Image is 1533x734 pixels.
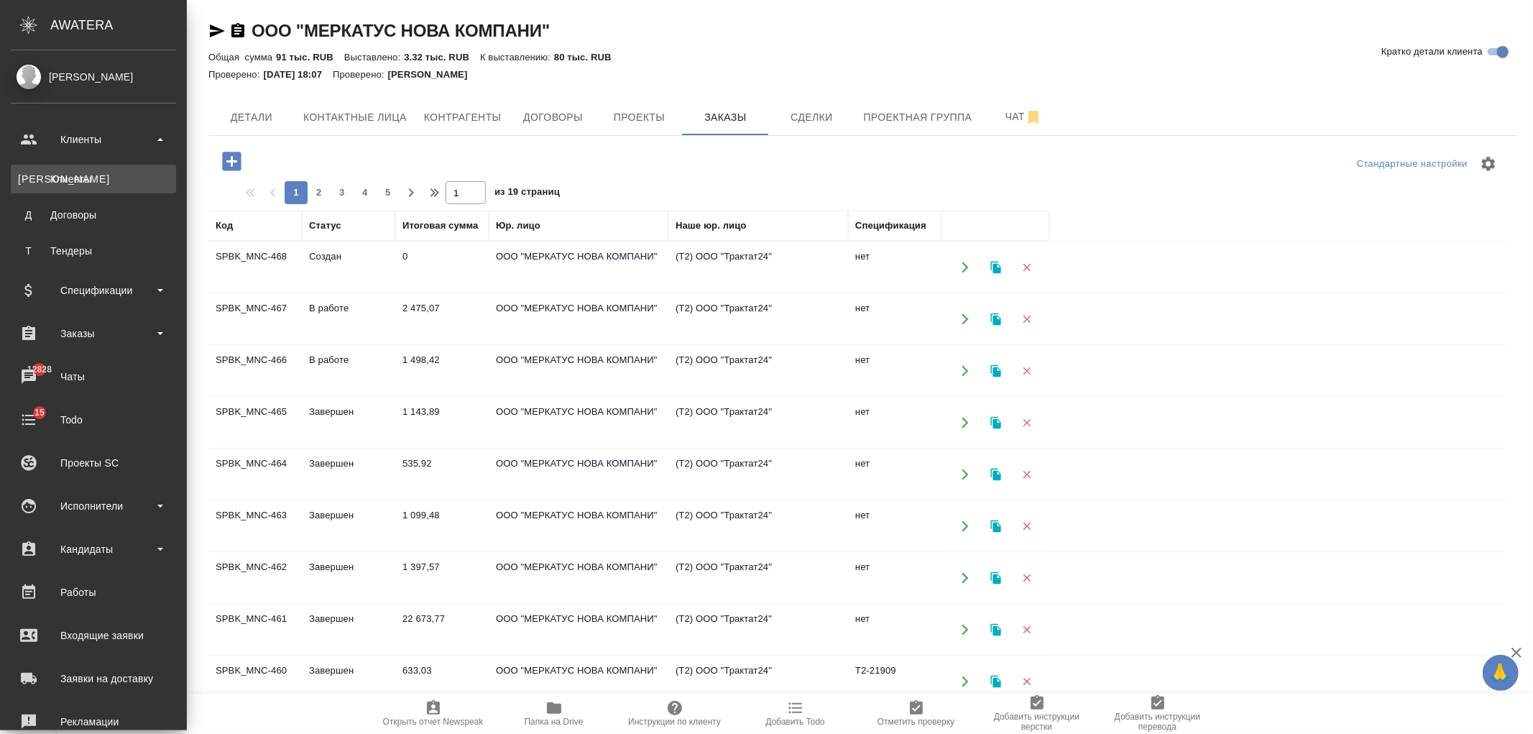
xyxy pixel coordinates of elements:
button: Удалить [1012,666,1041,696]
button: Открыть [950,304,980,334]
span: 12828 [19,362,60,377]
div: Итоговая сумма [402,219,478,233]
p: К выставлению: [480,52,554,63]
span: Контактные лица [303,109,407,127]
span: 15 [26,405,53,420]
div: [PERSON_NAME] [11,69,176,85]
button: Удалить [1012,615,1041,644]
div: Код [216,219,233,233]
td: нет [848,553,942,603]
span: 3 [331,185,354,200]
td: SPBK_MNC-467 [208,294,302,344]
div: split button [1353,153,1471,175]
div: Кандидаты [11,538,176,560]
a: Входящие заявки [4,618,183,653]
a: Заявки на доставку [4,661,183,697]
div: AWATERA [50,11,187,40]
button: Клонировать [981,408,1011,437]
span: Сделки [777,109,846,127]
td: Завершен [302,553,395,603]
p: Проверено: [333,69,388,80]
button: Удалить [1012,356,1041,385]
td: SPBK_MNC-464 [208,449,302,500]
button: Удалить [1012,408,1041,437]
td: SPBK_MNC-466 [208,346,302,396]
button: Удалить [1012,304,1041,334]
button: Открыть [950,666,980,696]
button: Открыть [950,563,980,592]
td: SPBK_MNC-460 [208,656,302,707]
button: Скопировать ссылку для ЯМессенджера [208,22,226,40]
button: Открыть [950,356,980,385]
td: 633,03 [395,656,489,707]
span: Папка на Drive [525,717,584,727]
div: Исполнители [11,495,176,517]
div: Тендеры [18,244,169,258]
div: Todo [11,409,176,431]
button: Инструкции по клиенту [614,694,735,734]
button: Открыть отчет Newspeak [373,694,494,734]
a: ООО "МЕРКАТУС НОВА КОМПАНИ" [252,21,550,40]
td: (Т2) ООО "Трактат24" [668,449,848,500]
span: Детали [217,109,286,127]
span: Кратко детали клиента [1381,45,1483,59]
td: 0 [395,242,489,293]
span: 2 [308,185,331,200]
td: нет [848,398,942,448]
td: нет [848,501,942,551]
button: Клонировать [981,511,1011,541]
td: ООО "МЕРКАТУС НОВА КОМПАНИ" [489,605,668,655]
button: Клонировать [981,666,1011,696]
button: Открыть [950,408,980,437]
span: Контрагенты [424,109,502,127]
td: нет [848,449,942,500]
div: Наше юр. лицо [676,219,747,233]
td: (Т2) ООО "Трактат24" [668,398,848,448]
button: 3 [331,181,354,204]
td: (Т2) ООО "Трактат24" [668,242,848,293]
button: Клонировать [981,304,1011,334]
td: Завершен [302,449,395,500]
button: Открыть [950,511,980,541]
td: ООО "МЕРКАТУС НОВА КОМПАНИ" [489,346,668,396]
div: Клиенты [18,172,169,186]
td: нет [848,242,942,293]
p: [DATE] 18:07 [264,69,333,80]
span: 🙏 [1488,658,1513,688]
td: 1 143,89 [395,398,489,448]
td: ООО "МЕРКАТУС НОВА КОМПАНИ" [489,656,668,707]
td: В работе [302,346,395,396]
td: 2 475,07 [395,294,489,344]
a: 15Todo [4,402,183,438]
button: Удалить [1012,459,1041,489]
td: SPBK_MNC-463 [208,501,302,551]
a: 12828Чаты [4,359,183,395]
td: (Т2) ООО "Трактат24" [668,553,848,603]
td: (Т2) ООО "Трактат24" [668,294,848,344]
td: SPBK_MNC-461 [208,605,302,655]
button: Скопировать ссылку [229,22,247,40]
span: из 19 страниц [494,183,560,204]
button: Клонировать [981,563,1011,592]
button: Открыть [950,252,980,282]
span: Проекты [604,109,673,127]
td: Завершен [302,656,395,707]
td: ООО "МЕРКАТУС НОВА КОМПАНИ" [489,553,668,603]
p: Выставлено: [344,52,404,63]
button: Удалить [1012,511,1041,541]
button: Удалить [1012,252,1041,282]
div: Юр. лицо [496,219,540,233]
button: Открыть [950,459,980,489]
td: 535,92 [395,449,489,500]
p: 3.32 тыс. RUB [404,52,480,63]
td: SPBK_MNC-465 [208,398,302,448]
button: Клонировать [981,459,1011,489]
button: 4 [354,181,377,204]
p: Общая сумма [208,52,276,63]
svg: Отписаться [1025,109,1042,126]
a: Работы [4,574,183,610]
td: Завершен [302,501,395,551]
div: Спецификация [855,219,926,233]
td: Завершен [302,398,395,448]
span: Отметить проверку [878,717,954,727]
